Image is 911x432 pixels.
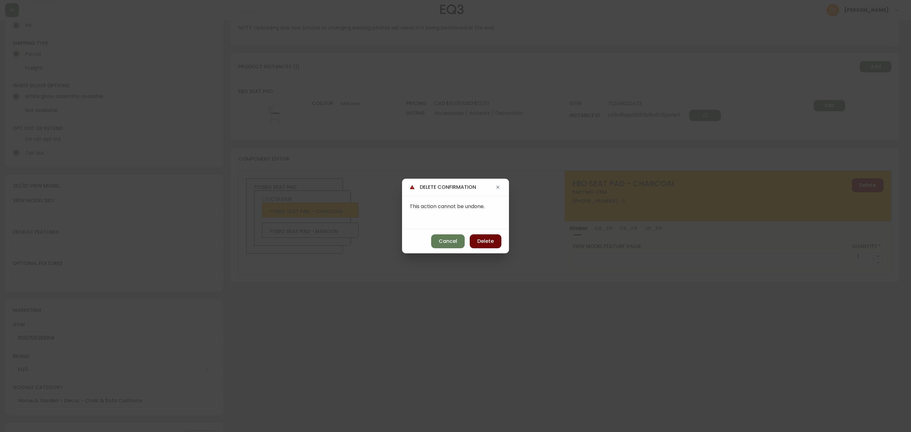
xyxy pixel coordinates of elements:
[420,184,494,191] h4: delete confirmation
[431,234,465,248] button: Cancel
[470,234,501,248] button: Delete
[477,238,494,245] span: Delete
[410,203,485,210] span: This action cannot be undone.
[439,238,457,245] span: Cancel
